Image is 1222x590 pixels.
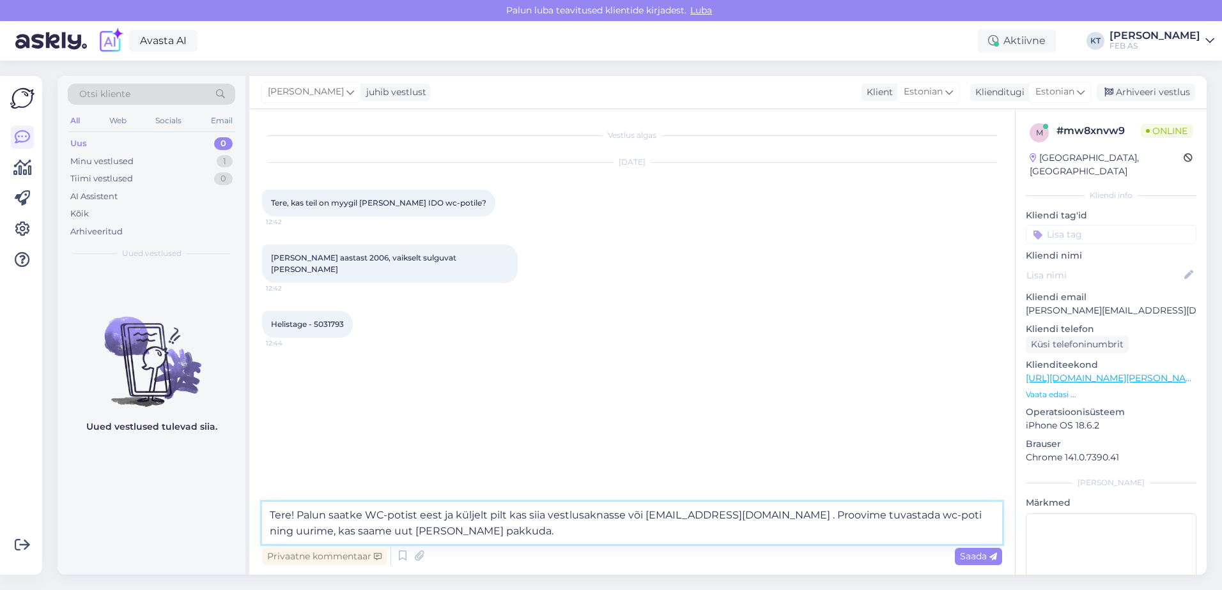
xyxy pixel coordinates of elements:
[862,86,893,99] div: Klient
[266,217,314,227] span: 12:42
[68,112,82,129] div: All
[266,338,314,348] span: 12:44
[1026,405,1196,419] p: Operatsioonisüsteem
[266,284,314,293] span: 12:42
[1035,85,1074,99] span: Estonian
[262,156,1002,168] div: [DATE]
[1036,128,1043,137] span: m
[1026,437,1196,451] p: Brauser
[262,130,1002,141] div: Vestlus algas
[262,548,387,565] div: Privaatne kommentaar
[153,112,184,129] div: Socials
[1026,336,1129,353] div: Küsi telefoninumbrit
[70,190,118,203] div: AI Assistent
[1026,451,1196,464] p: Chrome 141.0.7390.41
[97,27,124,54] img: explore-ai
[1026,209,1196,222] p: Kliendi tag'id
[1026,225,1196,244] input: Lisa tag
[271,253,458,274] span: [PERSON_NAME] aastast 2006, vaikselt sulguvat [PERSON_NAME]
[1026,372,1202,384] a: [URL][DOMAIN_NAME][PERSON_NAME]
[960,550,997,562] span: Saada
[1026,268,1182,282] input: Lisa nimi
[214,172,233,185] div: 0
[217,155,233,168] div: 1
[271,198,486,208] span: Tere, kas teil on myygil [PERSON_NAME] IDO wc-potile?
[1097,84,1195,101] div: Arhiveeri vestlus
[978,29,1056,52] div: Aktiivne
[268,85,344,99] span: [PERSON_NAME]
[70,225,123,238] div: Arhiveeritud
[361,86,426,99] div: juhib vestlust
[129,30,197,52] a: Avasta AI
[70,137,87,150] div: Uus
[686,4,716,16] span: Luba
[1026,322,1196,336] p: Kliendi telefon
[1026,389,1196,400] p: Vaata edasi ...
[1087,32,1104,50] div: KT
[1110,31,1200,41] div: [PERSON_NAME]
[970,86,1025,99] div: Klienditugi
[1030,151,1184,178] div: [GEOGRAPHIC_DATA], [GEOGRAPHIC_DATA]
[271,319,344,329] span: Helistage - 5031793
[79,87,130,101] span: Otsi kliente
[86,420,217,434] p: Uued vestlused tulevad siia.
[904,85,943,99] span: Estonian
[70,172,133,185] div: Tiimi vestlused
[1026,358,1196,372] p: Klienditeekond
[70,208,89,220] div: Kõik
[1026,304,1196,317] p: [PERSON_NAME][EMAIL_ADDRESS][DOMAIN_NAME]
[70,155,134,168] div: Minu vestlused
[262,502,1002,544] textarea: Tere! Palun saatke WC-potist eest ja küljelt pilt kas siia vestlusaknasse või [EMAIL_ADDRESS][DOM...
[122,248,182,259] span: Uued vestlused
[1026,496,1196,510] p: Märkmed
[10,86,35,110] img: Askly Logo
[1141,124,1193,138] span: Online
[1026,249,1196,262] p: Kliendi nimi
[1110,31,1214,51] a: [PERSON_NAME]FEB AS
[1056,123,1141,139] div: # mw8xnvw9
[1026,419,1196,432] p: iPhone OS 18.6.2
[107,112,129,129] div: Web
[58,294,245,409] img: No chats
[1110,41,1200,51] div: FEB AS
[1026,190,1196,201] div: Kliendi info
[1026,477,1196,488] div: [PERSON_NAME]
[1026,291,1196,304] p: Kliendi email
[208,112,235,129] div: Email
[214,137,233,150] div: 0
